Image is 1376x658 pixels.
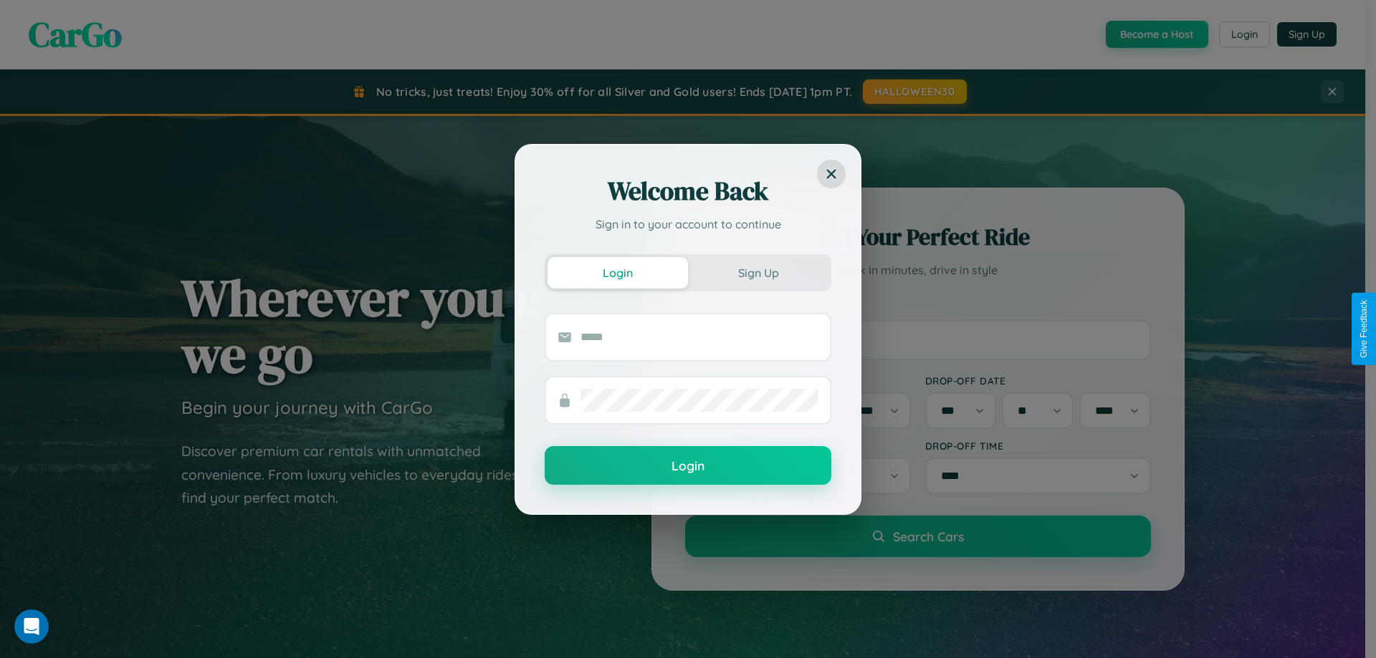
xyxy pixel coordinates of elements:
[548,257,688,289] button: Login
[545,446,831,485] button: Login
[688,257,828,289] button: Sign Up
[545,174,831,208] h2: Welcome Back
[14,609,49,644] iframe: Intercom live chat
[545,216,831,233] p: Sign in to your account to continue
[1359,300,1369,358] div: Give Feedback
